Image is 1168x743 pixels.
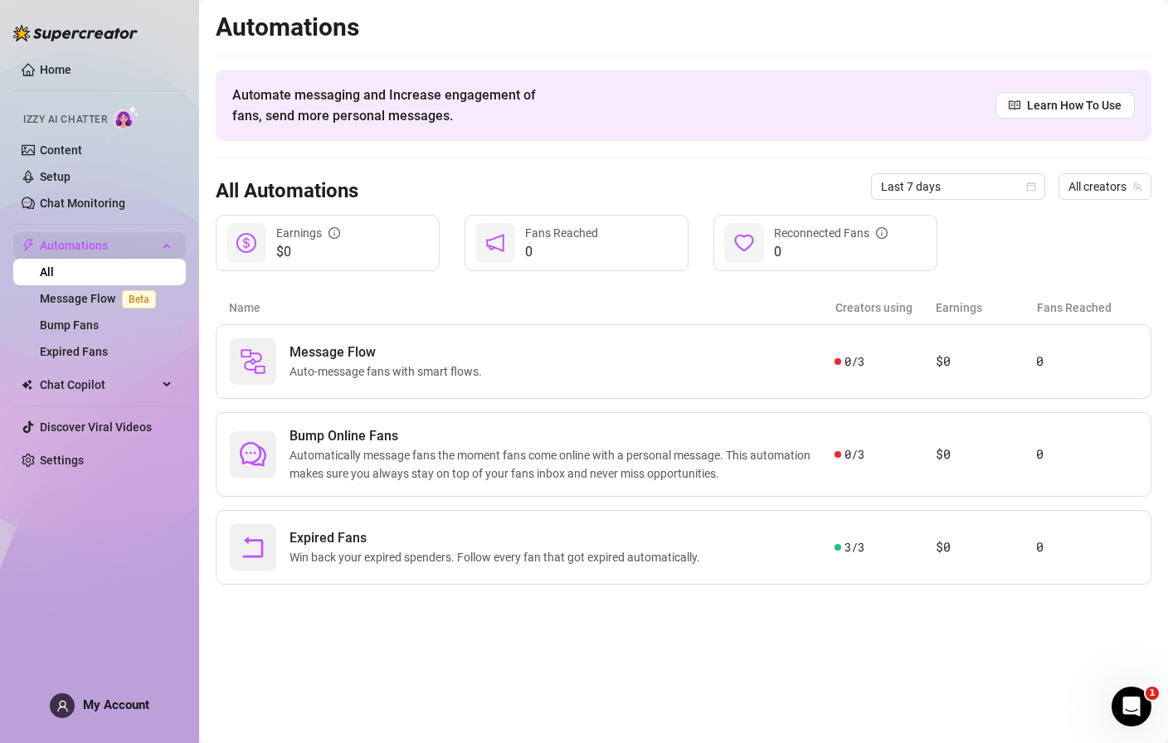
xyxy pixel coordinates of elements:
[122,290,156,308] span: Beta
[1027,96,1122,114] span: Learn How To Use
[276,242,340,262] span: $0
[40,292,163,305] a: Message FlowBeta
[83,697,149,712] span: My Account
[328,227,340,239] span: info-circle
[40,265,54,279] a: All
[240,441,266,468] span: comment
[844,352,864,371] span: 0 / 3
[216,178,358,205] h3: All Automations
[40,318,99,332] a: Bump Fans
[114,105,139,129] img: AI Chatter
[40,197,125,210] a: Chat Monitoring
[525,226,598,240] span: Fans Reached
[485,233,505,253] span: notification
[936,537,1037,557] article: $0
[881,174,1035,199] span: Last 7 days
[936,299,1037,317] article: Earnings
[40,345,108,358] a: Expired Fans
[1037,299,1138,317] article: Fans Reached
[240,348,266,375] img: svg%3e
[236,233,256,253] span: dollar
[995,92,1135,119] a: Learn How To Use
[1112,687,1151,726] iframe: Intercom live chat
[936,444,1037,464] article: $0
[734,233,754,253] span: heart
[774,224,888,242] div: Reconnected Fans
[290,426,835,446] span: Bump Online Fans
[22,239,35,252] span: thunderbolt
[936,352,1037,371] article: $0
[876,227,888,239] span: info-circle
[23,112,107,128] span: Izzy AI Chatter
[40,63,71,76] a: Home
[290,342,489,362] span: Message Flow
[1009,100,1020,111] span: read
[232,85,552,126] span: Automate messaging and Increase engagement of fans, send more personal messages.
[290,362,489,381] span: Auto-message fans with smart flows.
[40,232,158,259] span: Automations
[240,534,266,561] span: rollback
[525,242,598,262] span: 0
[844,538,864,556] span: 3 / 3
[1146,687,1159,700] span: 1
[13,25,138,41] img: logo-BBDzfeDw.svg
[290,548,707,566] span: Win back your expired spenders. Follow every fan that got expired automatically.
[40,371,158,398] span: Chat Copilot
[290,528,707,548] span: Expired Fans
[1036,537,1137,557] article: 0
[56,700,69,712] span: user
[276,224,340,242] div: Earnings
[216,12,1151,43] h2: Automations
[22,379,32,391] img: Chat Copilot
[1026,182,1036,192] span: calendar
[290,446,835,483] span: Automatically message fans the moment fans come online with a personal message. This automation m...
[40,143,82,157] a: Content
[774,242,888,262] span: 0
[40,454,84,467] a: Settings
[1132,182,1142,192] span: team
[1036,444,1137,464] article: 0
[229,299,835,317] article: Name
[40,170,71,183] a: Setup
[1036,352,1137,371] article: 0
[1068,174,1141,199] span: All creators
[835,299,937,317] article: Creators using
[844,445,864,464] span: 0 / 3
[40,420,152,434] a: Discover Viral Videos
